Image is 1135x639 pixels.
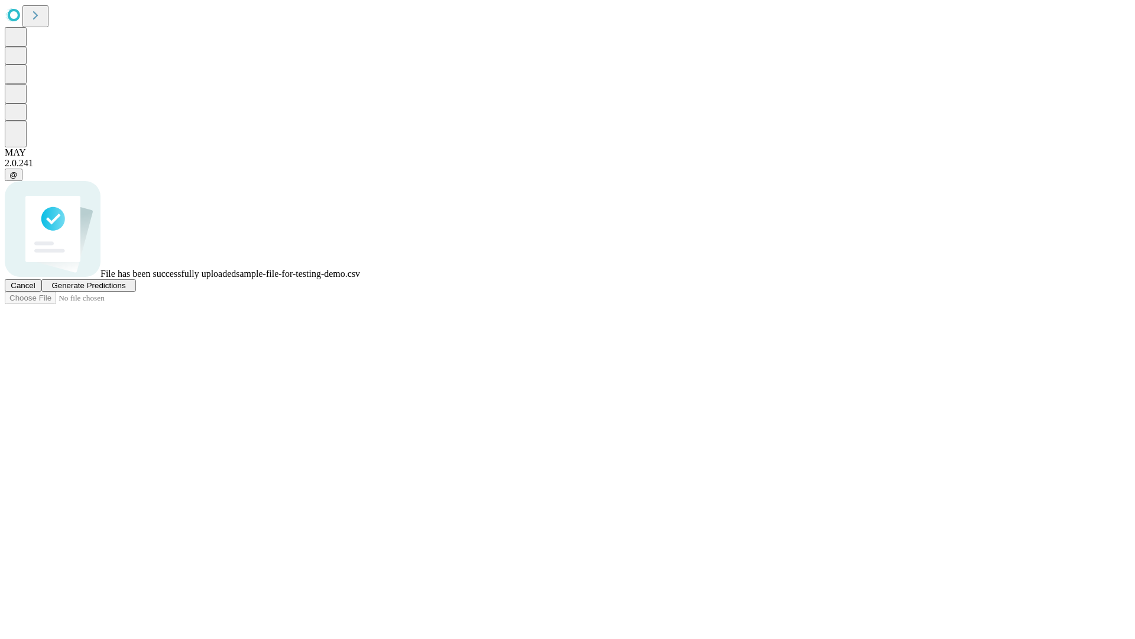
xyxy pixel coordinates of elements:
span: Cancel [11,281,35,290]
span: @ [9,170,18,179]
div: 2.0.241 [5,158,1130,169]
div: MAY [5,147,1130,158]
button: @ [5,169,22,181]
span: sample-file-for-testing-demo.csv [236,269,360,279]
button: Generate Predictions [41,279,136,292]
button: Cancel [5,279,41,292]
span: File has been successfully uploaded [100,269,236,279]
span: Generate Predictions [51,281,125,290]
